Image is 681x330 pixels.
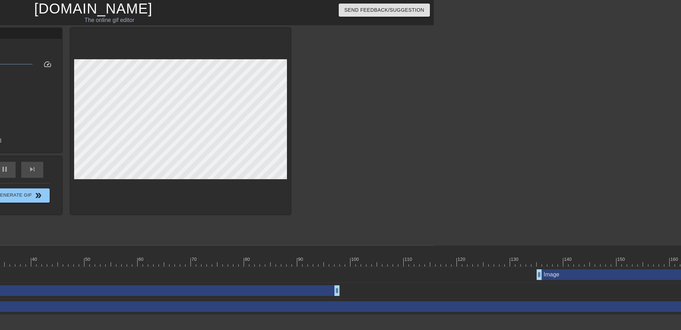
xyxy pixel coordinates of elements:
[0,165,9,174] span: pause
[404,256,413,263] div: 110
[458,256,466,263] div: 120
[536,271,543,278] span: drag_handle
[511,256,520,263] div: 130
[298,256,304,263] div: 90
[339,4,430,17] button: Send Feedback/Suggestion
[28,165,37,174] span: skip_next
[564,256,573,263] div: 140
[344,6,424,15] span: Send Feedback/Suggestion
[670,256,679,263] div: 160
[192,256,198,263] div: 70
[333,287,340,294] span: drag_handle
[34,191,43,200] span: double_arrow
[351,256,360,263] div: 100
[85,256,92,263] div: 50
[32,256,38,263] div: 40
[43,60,52,68] span: speed
[245,256,251,263] div: 80
[617,256,626,263] div: 150
[34,1,152,16] a: [DOMAIN_NAME]
[138,256,145,263] div: 60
